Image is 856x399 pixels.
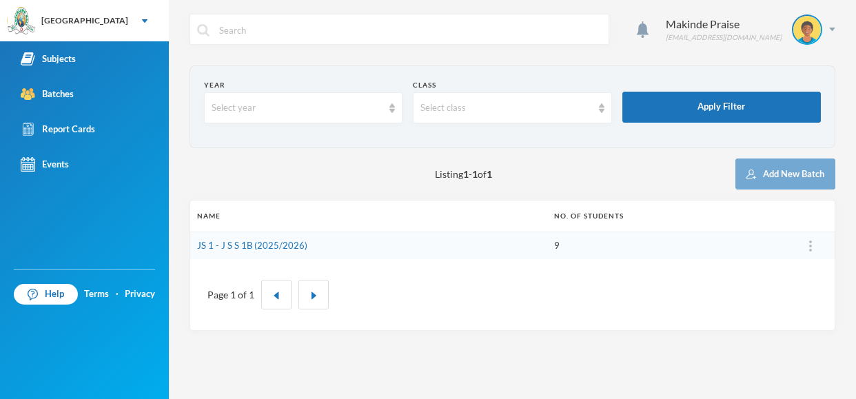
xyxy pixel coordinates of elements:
[21,157,69,172] div: Events
[21,87,74,101] div: Batches
[21,52,76,66] div: Subjects
[125,287,155,301] a: Privacy
[463,168,469,180] b: 1
[735,158,835,190] button: Add New Batch
[197,24,210,37] img: search
[472,168,478,180] b: 1
[197,240,307,251] a: JS 1 - J S S 1B (2025/2026)
[547,201,787,232] th: No. of students
[116,287,119,301] div: ·
[190,201,547,232] th: Name
[212,101,383,115] div: Select year
[420,101,591,115] div: Select class
[666,16,782,32] div: Makinde Praise
[547,232,787,259] td: 9
[14,284,78,305] a: Help
[41,14,128,27] div: [GEOGRAPHIC_DATA]
[487,168,492,180] b: 1
[21,122,95,136] div: Report Cards
[793,16,821,43] img: STUDENT
[413,80,611,90] div: Class
[622,92,821,123] button: Apply Filter
[809,241,812,252] img: ...
[84,287,109,301] a: Terms
[218,14,602,45] input: Search
[204,80,402,90] div: Year
[435,167,492,181] span: Listing - of
[207,287,254,302] div: Page 1 of 1
[666,32,782,43] div: [EMAIL_ADDRESS][DOMAIN_NAME]
[8,8,35,35] img: logo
